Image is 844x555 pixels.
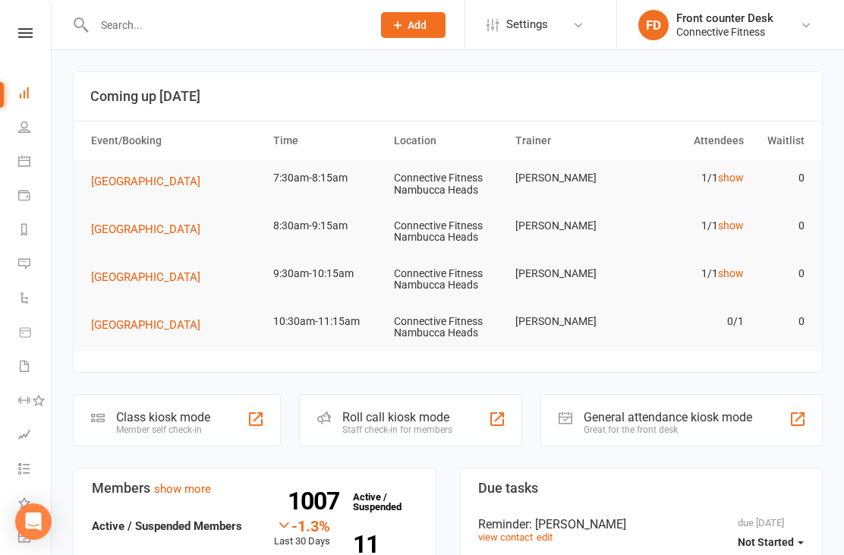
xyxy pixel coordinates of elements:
span: [GEOGRAPHIC_DATA] [91,222,200,236]
td: 10:30am-11:15am [266,304,388,339]
td: 0 [751,208,811,244]
span: [GEOGRAPHIC_DATA] [91,318,200,332]
a: Payments [18,180,52,214]
a: Assessments [18,419,52,453]
td: [PERSON_NAME] [509,160,630,196]
td: Connective Fitness Nambucca Heads [387,160,509,208]
button: [GEOGRAPHIC_DATA] [91,268,211,286]
div: Open Intercom Messenger [15,503,52,540]
td: Connective Fitness Nambucca Heads [387,256,509,304]
div: Front counter Desk [676,11,773,25]
div: Last 30 Days [274,517,330,550]
div: FD [638,10,669,40]
button: [GEOGRAPHIC_DATA] [91,316,211,334]
a: Product Sales [18,317,52,351]
div: Roll call kiosk mode [342,410,452,424]
td: [PERSON_NAME] [509,208,630,244]
a: Dashboard [18,77,52,112]
th: Waitlist [751,121,811,160]
td: 1/1 [629,160,751,196]
span: [GEOGRAPHIC_DATA] [91,270,200,284]
a: Reports [18,214,52,248]
td: 0 [751,304,811,339]
th: Location [387,121,509,160]
span: Not Started [738,536,794,548]
th: Time [266,121,388,160]
th: Trainer [509,121,630,160]
td: 0 [751,256,811,292]
div: Reminder [478,517,804,531]
a: view contact [478,531,533,543]
h3: Coming up [DATE] [90,89,805,104]
a: show [718,172,744,184]
a: 1007Active / Suspended [345,481,412,523]
button: [GEOGRAPHIC_DATA] [91,172,211,191]
span: Settings [506,8,548,42]
strong: Active / Suspended Members [92,519,242,533]
td: Connective Fitness Nambucca Heads [387,208,509,256]
button: Add [381,12,446,38]
div: General attendance kiosk mode [584,410,752,424]
div: Staff check-in for members [342,424,452,435]
div: Great for the front desk [584,424,752,435]
td: Connective Fitness Nambucca Heads [387,304,509,352]
td: 1/1 [629,208,751,244]
a: show [718,219,744,232]
h3: Members [92,481,417,496]
button: [GEOGRAPHIC_DATA] [91,220,211,238]
td: 7:30am-8:15am [266,160,388,196]
td: [PERSON_NAME] [509,304,630,339]
a: edit [537,531,553,543]
th: Attendees [629,121,751,160]
div: Connective Fitness [676,25,773,39]
span: Add [408,19,427,31]
td: 0 [751,160,811,196]
h3: Due tasks [478,481,804,496]
a: show [718,267,744,279]
td: 9:30am-10:15am [266,256,388,292]
a: What's New [18,487,52,522]
div: -1.3% [274,517,330,534]
span: : [PERSON_NAME] [529,517,626,531]
td: [PERSON_NAME] [509,256,630,292]
th: Event/Booking [84,121,266,160]
div: Class kiosk mode [116,410,210,424]
a: Calendar [18,146,52,180]
input: Search... [90,14,361,36]
td: 1/1 [629,256,751,292]
div: Member self check-in [116,424,210,435]
span: [GEOGRAPHIC_DATA] [91,175,200,188]
td: 8:30am-9:15am [266,208,388,244]
td: 0/1 [629,304,751,339]
strong: 1007 [288,490,345,512]
a: People [18,112,52,146]
a: show more [154,482,211,496]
